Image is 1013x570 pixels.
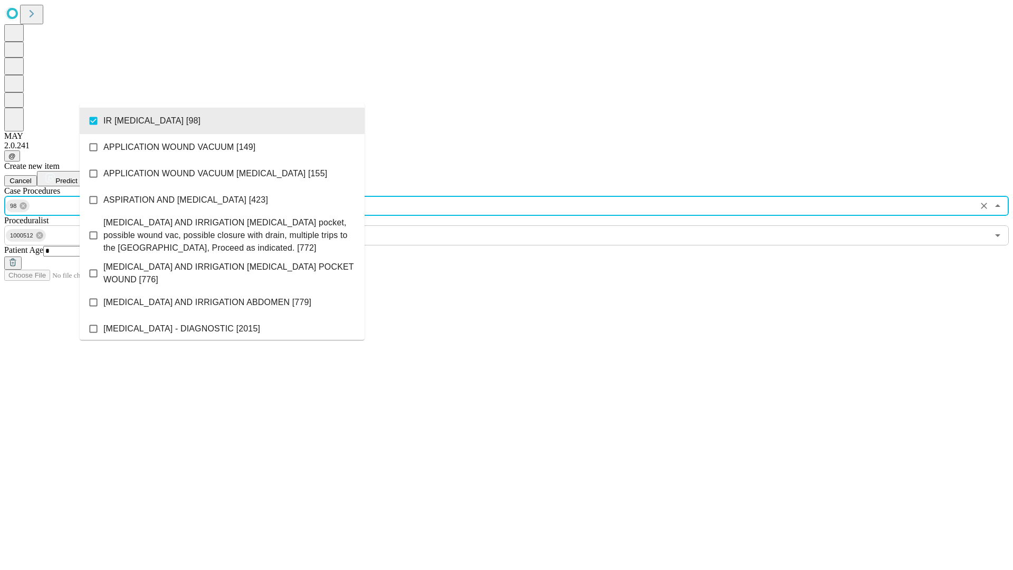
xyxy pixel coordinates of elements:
[990,228,1005,243] button: Open
[4,141,1009,150] div: 2.0.241
[4,161,60,170] span: Create new item
[103,167,327,180] span: APPLICATION WOUND VACUUM [MEDICAL_DATA] [155]
[103,194,268,206] span: ASPIRATION AND [MEDICAL_DATA] [423]
[977,198,991,213] button: Clear
[103,322,260,335] span: [MEDICAL_DATA] - DIAGNOSTIC [2015]
[990,198,1005,213] button: Close
[4,131,1009,141] div: MAY
[4,245,43,254] span: Patient Age
[37,171,85,186] button: Predict
[6,200,21,212] span: 98
[6,199,30,212] div: 98
[4,186,60,195] span: Scheduled Procedure
[9,177,32,185] span: Cancel
[6,230,37,242] span: 1000512
[103,141,255,154] span: APPLICATION WOUND VACUUM [149]
[103,296,311,309] span: [MEDICAL_DATA] AND IRRIGATION ABDOMEN [779]
[103,216,356,254] span: [MEDICAL_DATA] AND IRRIGATION [MEDICAL_DATA] pocket, possible wound vac, possible closure with dr...
[4,216,49,225] span: Proceduralist
[4,150,20,161] button: @
[6,229,46,242] div: 1000512
[103,261,356,286] span: [MEDICAL_DATA] AND IRRIGATION [MEDICAL_DATA] POCKET WOUND [776]
[8,152,16,160] span: @
[4,175,37,186] button: Cancel
[103,115,200,127] span: IR [MEDICAL_DATA] [98]
[55,177,77,185] span: Predict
